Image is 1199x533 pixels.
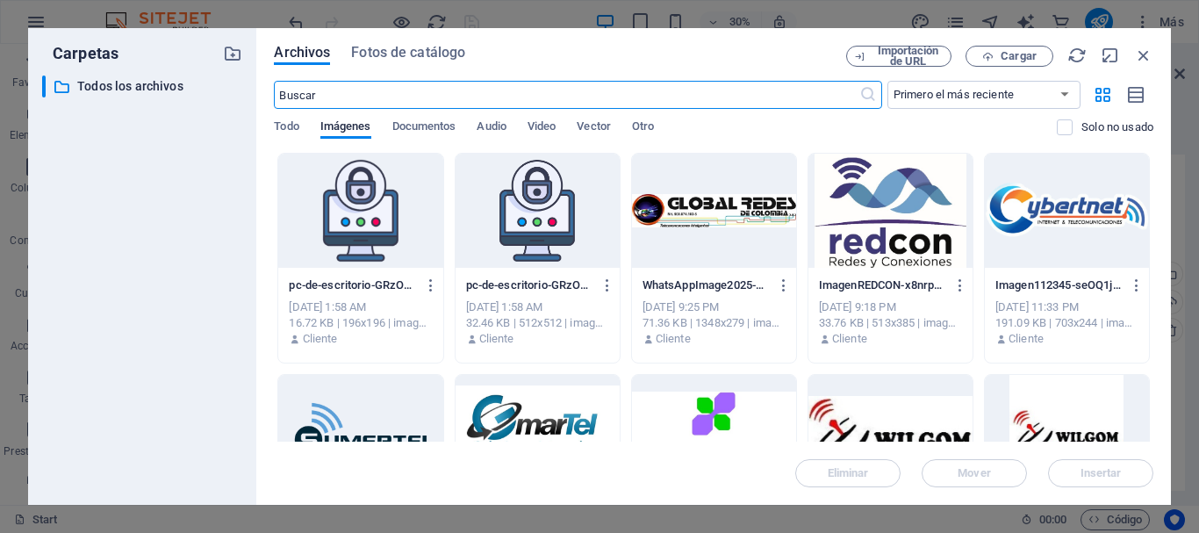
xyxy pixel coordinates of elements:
[466,277,593,293] p: pc-de-escritorio-GRzOCT4zA8HcTf8G6APzvA.png
[643,315,786,331] div: 71.36 KB | 1348x279 | image/jpeg
[479,331,514,347] p: Cliente
[995,315,1138,331] div: 191.09 KB | 703x244 | image/png
[846,46,951,67] button: Importación de URL
[832,331,867,347] p: Cliente
[872,46,944,67] span: Importación de URL
[42,42,118,65] p: Carpetas
[466,299,609,315] div: [DATE] 1:58 AM
[1001,51,1037,61] span: Cargar
[528,116,556,140] span: Video
[1009,331,1044,347] p: Cliente
[643,277,770,293] p: WhatsAppImage2025-09-25at2.24.04PM-6Y5ZuoKH9AiM0Ik3SagbSw.jpeg
[223,44,242,63] i: Crear carpeta
[1081,119,1153,135] p: Solo muestra los archivos que no están usándose en el sitio web. Los archivos añadidos durante es...
[577,116,611,140] span: Vector
[289,277,416,293] p: pc-de-escritorio-GRzOCT4zA8HcTf8G6APzvA-nb325SWasp56bdpW-Bxj4A.png
[289,315,432,331] div: 16.72 KB | 196x196 | image/png
[1067,46,1087,65] i: Volver a cargar
[819,277,946,293] p: ImagenREDCON-x8nrpLR7TH8lHEE8xzOz4w.jpg
[966,46,1053,67] button: Cargar
[392,116,456,140] span: Documentos
[643,299,786,315] div: [DATE] 9:25 PM
[1101,46,1120,65] i: Minimizar
[77,76,211,97] p: Todos los archivos
[995,277,1123,293] p: Imagen112345-seOQ1jxhop8LkvawE9IQbA.png
[995,299,1138,315] div: [DATE] 11:33 PM
[477,116,506,140] span: Audio
[274,116,298,140] span: Todo
[320,116,371,140] span: Imágenes
[466,315,609,331] div: 32.46 KB | 512x512 | image/png
[656,331,691,347] p: Cliente
[1134,46,1153,65] i: Cerrar
[274,42,330,63] span: Archivos
[819,299,962,315] div: [DATE] 9:18 PM
[274,81,858,109] input: Buscar
[303,331,338,347] p: Cliente
[289,299,432,315] div: [DATE] 1:58 AM
[819,315,962,331] div: 33.76 KB | 513x385 | image/jpeg
[42,76,46,97] div: ​
[632,116,654,140] span: Otro
[351,42,465,63] span: Fotos de catálogo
